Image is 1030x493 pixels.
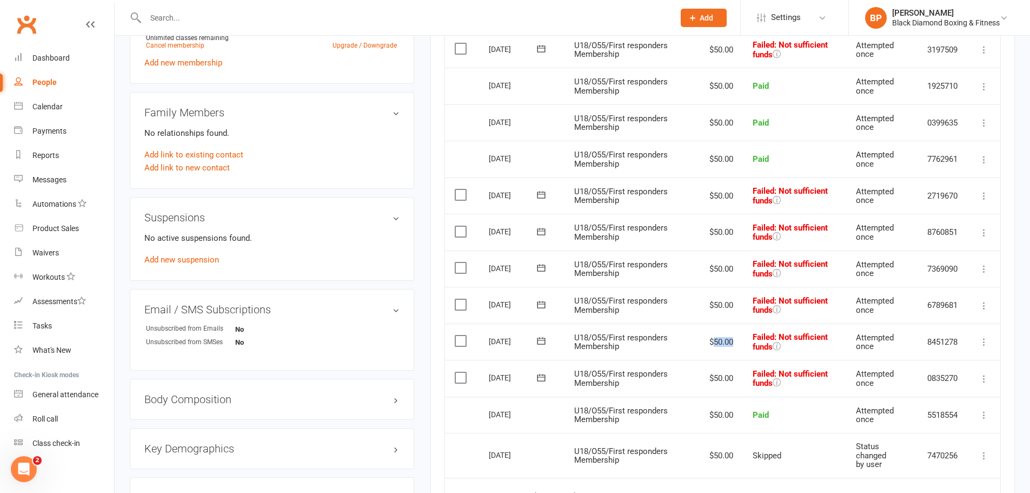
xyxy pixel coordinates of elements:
span: U18/O55/First responders Membership [574,333,668,352]
td: $50.00 [696,360,743,397]
div: Waivers [32,248,59,257]
div: [DATE] [489,41,539,57]
a: Payments [14,119,114,143]
div: Payments [32,127,67,135]
div: [DATE] [489,369,539,386]
span: Attempted once [856,406,894,425]
td: 7470256 [918,433,968,478]
h3: Email / SMS Subscriptions [144,304,400,315]
div: What's New [32,346,71,354]
div: Reports [32,151,59,160]
a: Add link to existing contact [144,148,243,161]
div: [PERSON_NAME] [892,8,1000,18]
td: $50.00 [696,68,743,104]
a: Tasks [14,314,114,338]
div: General attendance [32,390,98,399]
h3: Key Demographics [144,443,400,455]
a: Assessments [14,290,114,314]
iframe: Intercom live chat [11,456,37,482]
span: Add [700,14,713,22]
span: : Not sufficient funds [753,223,828,242]
span: : Not sufficient funds [753,296,828,315]
strong: No [235,325,297,333]
td: 5518554 [918,397,968,433]
td: 8451278 [918,324,968,360]
div: Tasks [32,321,52,330]
td: $50.00 [696,397,743,433]
span: Unlimited classes remaining [146,34,229,42]
span: Attempted once [856,150,894,169]
a: People [14,70,114,95]
h3: Family Members [144,107,400,119]
span: Attempted once [856,223,894,242]
div: [DATE] [489,77,539,94]
div: Roll call [32,415,58,423]
button: Add [681,9,727,27]
span: U18/O55/First responders Membership [574,41,668,60]
a: General attendance kiosk mode [14,383,114,407]
span: U18/O55/First responders Membership [574,406,668,425]
a: Calendar [14,95,114,119]
span: U18/O55/First responders Membership [574,77,668,96]
td: $50.00 [696,251,743,287]
a: Dashboard [14,46,114,70]
span: : Not sufficient funds [753,40,828,60]
div: Calendar [32,102,63,111]
div: Unsubscribed from SMSes [146,337,235,347]
span: Attempted once [856,369,894,388]
td: $50.00 [696,141,743,178]
div: Class check-in [32,439,80,448]
td: 7762961 [918,141,968,178]
span: U18/O55/First responders Membership [574,114,668,133]
span: Attempted once [856,260,894,279]
div: [DATE] [489,150,539,167]
a: Product Sales [14,216,114,241]
div: [DATE] [489,223,539,240]
span: U18/O55/First responders Membership [574,187,668,206]
td: 3197509 [918,31,968,68]
span: Failed [753,259,828,279]
span: Paid [753,154,769,164]
div: [DATE] [489,406,539,423]
span: Skipped [753,451,781,461]
div: [DATE] [489,296,539,313]
span: 2 [33,456,42,465]
span: Attempted once [856,296,894,315]
span: : Not sufficient funds [753,186,828,206]
a: Add new suspension [144,255,219,265]
a: Roll call [14,407,114,431]
span: U18/O55/First responders Membership [574,369,668,388]
strong: No [235,338,297,346]
div: Messages [32,175,67,184]
span: : Not sufficient funds [753,259,828,279]
h3: Body Composition [144,393,400,405]
td: $50.00 [696,324,743,360]
span: Attempted once [856,114,894,133]
td: $50.00 [696,287,743,324]
input: Search... [142,10,667,25]
span: Attempted once [856,333,894,352]
a: Add new membership [144,58,222,68]
div: [DATE] [489,114,539,130]
a: Messages [14,168,114,192]
div: Automations [32,200,76,208]
span: : Not sufficient funds [753,369,828,389]
td: $50.00 [696,433,743,478]
div: [DATE] [489,187,539,203]
div: [DATE] [489,260,539,277]
span: : Not sufficient funds [753,332,828,352]
a: Workouts [14,265,114,290]
a: Waivers [14,241,114,265]
span: U18/O55/First responders Membership [574,446,668,465]
a: What's New [14,338,114,363]
div: Workouts [32,273,65,281]
td: 7369090 [918,251,968,287]
span: Failed [753,296,828,315]
span: U18/O55/First responders Membership [574,296,668,315]
h3: Suspensions [144,212,400,224]
td: $50.00 [696,214,743,251]
span: U18/O55/First responders Membership [574,223,668,242]
span: Failed [753,40,828,60]
td: 6789681 [918,287,968,324]
div: Product Sales [32,224,79,233]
